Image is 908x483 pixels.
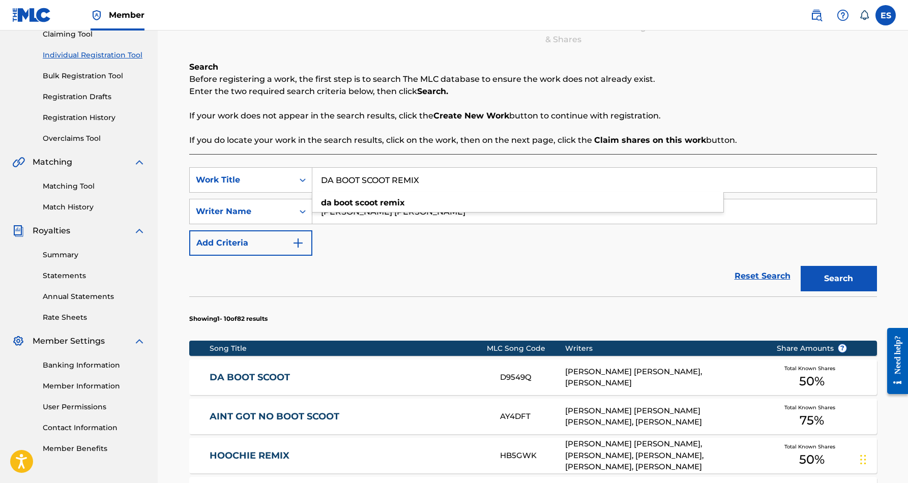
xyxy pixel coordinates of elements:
[91,9,103,21] img: Top Rightsholder
[12,335,24,347] img: Member Settings
[565,343,761,354] div: Writers
[594,135,706,145] strong: Claim shares on this work
[189,110,877,122] p: If your work does not appear in the search results, click the button to continue with registration.
[196,174,287,186] div: Work Title
[43,381,145,391] a: Member Information
[784,443,839,450] span: Total Known Shares
[565,405,761,428] div: [PERSON_NAME] [PERSON_NAME] [PERSON_NAME], [PERSON_NAME]
[833,5,853,25] div: Help
[210,343,487,354] div: Song Title
[784,404,839,411] span: Total Known Shares
[880,319,908,403] iframe: Resource Center
[43,443,145,454] a: Member Benefits
[43,112,145,123] a: Registration History
[43,181,145,192] a: Matching Tool
[380,198,405,207] strong: remix
[189,230,312,256] button: Add Criteria
[133,225,145,237] img: expand
[355,198,378,207] strong: scoot
[43,133,145,144] a: Overclaims Tool
[189,85,877,98] p: Enter the two required search criteria below, then click
[859,10,869,20] div: Notifications
[799,450,825,469] span: 50 %
[875,5,896,25] div: User Menu
[433,111,509,120] strong: Create New Work
[43,312,145,323] a: Rate Sheets
[210,411,486,422] a: AINT GOT NO BOOT SCOOT
[810,9,823,21] img: search
[189,167,877,296] form: Search Form
[133,156,145,168] img: expand
[43,402,145,412] a: User Permissions
[196,205,287,218] div: Writer Name
[43,71,145,81] a: Bulk Registration Tool
[565,366,761,389] div: [PERSON_NAME] [PERSON_NAME], [PERSON_NAME]
[487,343,565,354] div: MLC Song Code
[500,450,565,462] div: HB5GWK
[500,411,565,422] div: AY4DFT
[565,438,761,473] div: [PERSON_NAME] [PERSON_NAME], [PERSON_NAME], [PERSON_NAME], [PERSON_NAME], [PERSON_NAME]
[860,444,866,475] div: Drag
[189,62,218,72] b: Search
[801,266,877,291] button: Search
[500,372,565,383] div: D9549Q
[837,9,849,21] img: help
[43,92,145,102] a: Registration Drafts
[109,9,144,21] span: Member
[800,411,824,430] span: 75 %
[33,225,70,237] span: Royalties
[210,372,486,383] a: DA BOOT SCOOT
[189,73,877,85] p: Before registering a work, the first step is to search The MLC database to ensure the work does n...
[43,291,145,302] a: Annual Statements
[189,314,268,323] p: Showing 1 - 10 of 82 results
[43,250,145,260] a: Summary
[12,225,24,237] img: Royalties
[43,422,145,433] a: Contact Information
[729,265,796,287] a: Reset Search
[210,450,486,462] a: HOOCHIE REMIX
[777,343,847,354] span: Share Amounts
[133,335,145,347] img: expand
[321,198,332,207] strong: da
[799,372,825,390] span: 50 %
[43,360,145,371] a: Banking Information
[43,50,145,61] a: Individual Registration Tool
[43,202,145,213] a: Match History
[12,156,25,168] img: Matching
[33,156,72,168] span: Matching
[857,434,908,483] iframe: Chat Widget
[806,5,827,25] a: Public Search
[292,237,304,249] img: 9d2ae6d4665cec9f34b9.svg
[334,198,353,207] strong: boot
[33,335,105,347] span: Member Settings
[43,270,145,281] a: Statements
[12,8,51,22] img: MLC Logo
[43,29,145,40] a: Claiming Tool
[784,365,839,372] span: Total Known Shares
[189,134,877,146] p: If you do locate your work in the search results, click on the work, then on the next page, click...
[838,344,846,352] span: ?
[417,86,448,96] strong: Search.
